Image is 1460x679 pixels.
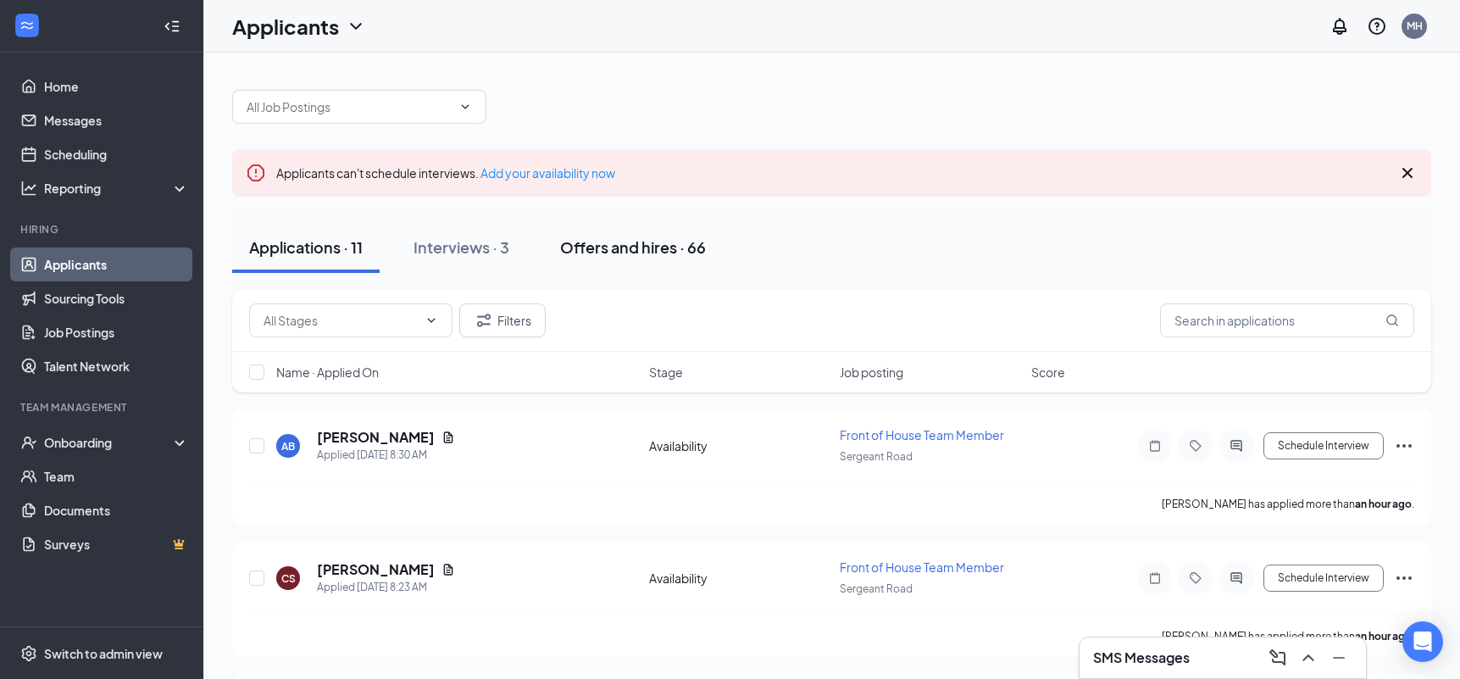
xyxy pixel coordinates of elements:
span: Job posting [840,364,903,381]
a: Applicants [44,248,189,281]
svg: Cross [1397,163,1418,183]
svg: Collapse [164,18,180,35]
div: Availability [649,570,830,587]
div: Team Management [20,400,186,415]
svg: Document [441,563,455,576]
svg: QuestionInfo [1367,16,1387,36]
div: Onboarding [44,434,175,451]
div: Offers and hires · 66 [560,237,706,258]
p: [PERSON_NAME] has applied more than . [1162,497,1414,511]
div: Availability [649,437,830,454]
span: Applicants can't schedule interviews. [276,165,615,181]
svg: Document [441,431,455,444]
span: Front of House Team Member [840,559,1004,575]
div: Hiring [20,222,186,237]
svg: ActiveChat [1226,439,1246,453]
svg: MagnifyingGlass [1385,314,1399,327]
div: Open Intercom Messenger [1402,621,1443,662]
a: Talent Network [44,349,189,383]
h5: [PERSON_NAME] [317,560,435,579]
a: Add your availability now [480,165,615,181]
div: AB [281,439,295,454]
a: Documents [44,493,189,527]
a: Home [44,70,189,103]
div: Reporting [44,180,190,197]
input: All Stages [264,311,418,330]
button: Minimize [1325,644,1352,671]
svg: ActiveChat [1226,571,1246,585]
b: an hour ago [1355,498,1412,510]
svg: Ellipses [1394,436,1414,456]
button: Schedule Interview [1263,565,1384,592]
span: Sergeant Road [840,450,913,463]
div: MH [1407,19,1423,33]
svg: Filter [474,310,494,331]
p: [PERSON_NAME] has applied more than . [1162,629,1414,643]
button: Filter Filters [459,303,546,337]
span: Score [1031,364,1065,381]
a: Scheduling [44,137,189,171]
a: SurveysCrown [44,527,189,561]
a: Messages [44,103,189,137]
a: Sourcing Tools [44,281,189,315]
a: Job Postings [44,315,189,349]
input: All Job Postings [247,97,452,116]
svg: Note [1145,571,1165,585]
svg: Settings [20,645,37,662]
svg: Ellipses [1394,568,1414,588]
span: Stage [649,364,683,381]
a: Team [44,459,189,493]
div: CS [281,571,296,586]
h3: SMS Messages [1093,648,1190,667]
svg: ChevronDown [425,314,438,327]
svg: Note [1145,439,1165,453]
h5: [PERSON_NAME] [317,428,435,447]
span: Front of House Team Member [840,427,1004,442]
svg: ComposeMessage [1268,648,1288,668]
div: Applied [DATE] 8:23 AM [317,579,455,596]
button: ChevronUp [1295,644,1322,671]
svg: Tag [1185,439,1206,453]
input: Search in applications [1160,303,1414,337]
svg: Analysis [20,180,37,197]
div: Applied [DATE] 8:30 AM [317,447,455,464]
div: Switch to admin view [44,645,163,662]
span: Name · Applied On [276,364,379,381]
button: Schedule Interview [1263,432,1384,459]
div: Applications · 11 [249,237,363,258]
span: Sergeant Road [840,582,913,595]
svg: ChevronUp [1298,648,1318,668]
svg: Error [246,163,266,183]
svg: Minimize [1329,648,1349,668]
svg: Notifications [1330,16,1350,36]
button: ComposeMessage [1264,644,1291,671]
svg: WorkstreamLogo [19,17,36,34]
b: an hour ago [1355,630,1412,643]
svg: ChevronDown [346,16,366,36]
svg: Tag [1185,571,1206,585]
div: Interviews · 3 [414,237,509,258]
h1: Applicants [232,12,339,41]
svg: ChevronDown [458,100,472,114]
svg: UserCheck [20,434,37,451]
